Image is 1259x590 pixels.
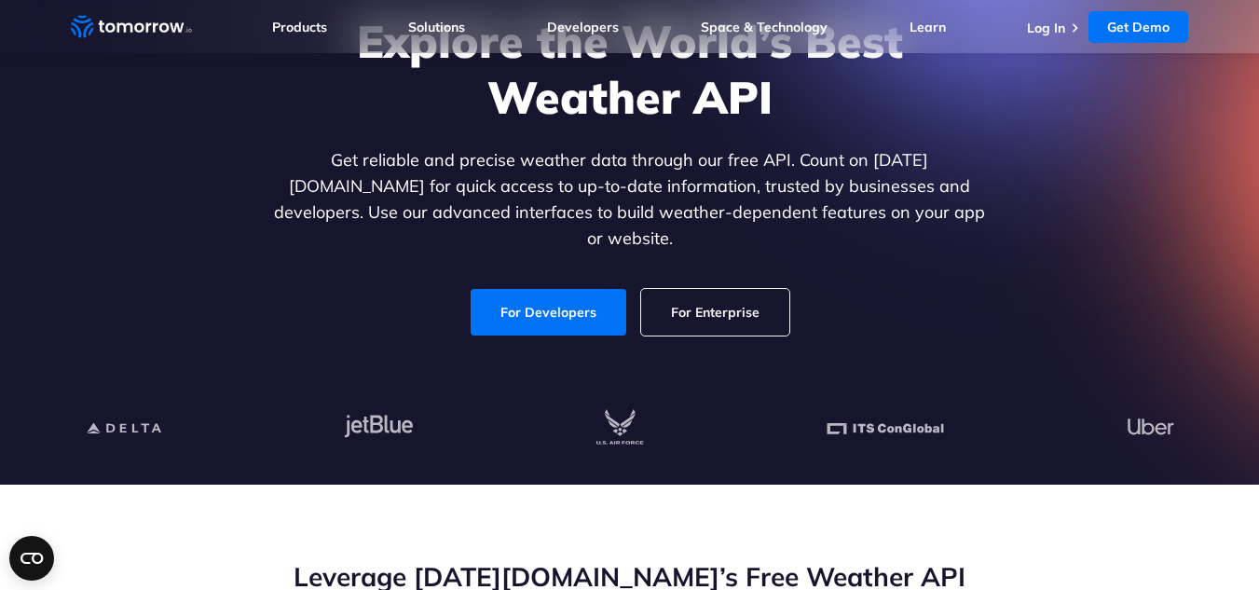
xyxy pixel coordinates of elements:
p: Get reliable and precise weather data through our free API. Count on [DATE][DOMAIN_NAME] for quic... [270,147,990,252]
a: Products [272,19,327,35]
a: Developers [547,19,619,35]
a: For Enterprise [641,289,789,336]
a: Get Demo [1088,11,1188,43]
a: Home link [71,13,192,41]
a: Space & Technology [701,19,828,35]
a: Learn [910,19,946,35]
button: Open CMP widget [9,536,54,581]
a: For Developers [471,289,626,336]
a: Solutions [408,19,465,35]
a: Log In [1027,20,1065,36]
h1: Explore the World’s Best Weather API [270,13,990,125]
